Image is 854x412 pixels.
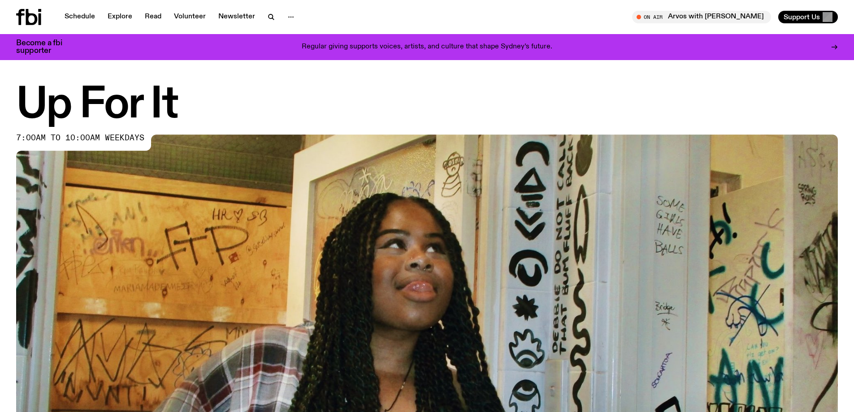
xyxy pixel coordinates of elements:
a: Read [139,11,167,23]
a: Volunteer [169,11,211,23]
a: Schedule [59,11,100,23]
a: Newsletter [213,11,260,23]
h3: Become a fbi supporter [16,39,74,55]
span: 7:00am to 10:00am weekdays [16,134,144,142]
button: Support Us [778,11,838,23]
h1: Up For It [16,85,838,126]
span: Support Us [784,13,820,21]
a: Explore [102,11,138,23]
button: On AirArvos with [PERSON_NAME] [632,11,771,23]
p: Regular giving supports voices, artists, and culture that shape Sydney’s future. [302,43,552,51]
